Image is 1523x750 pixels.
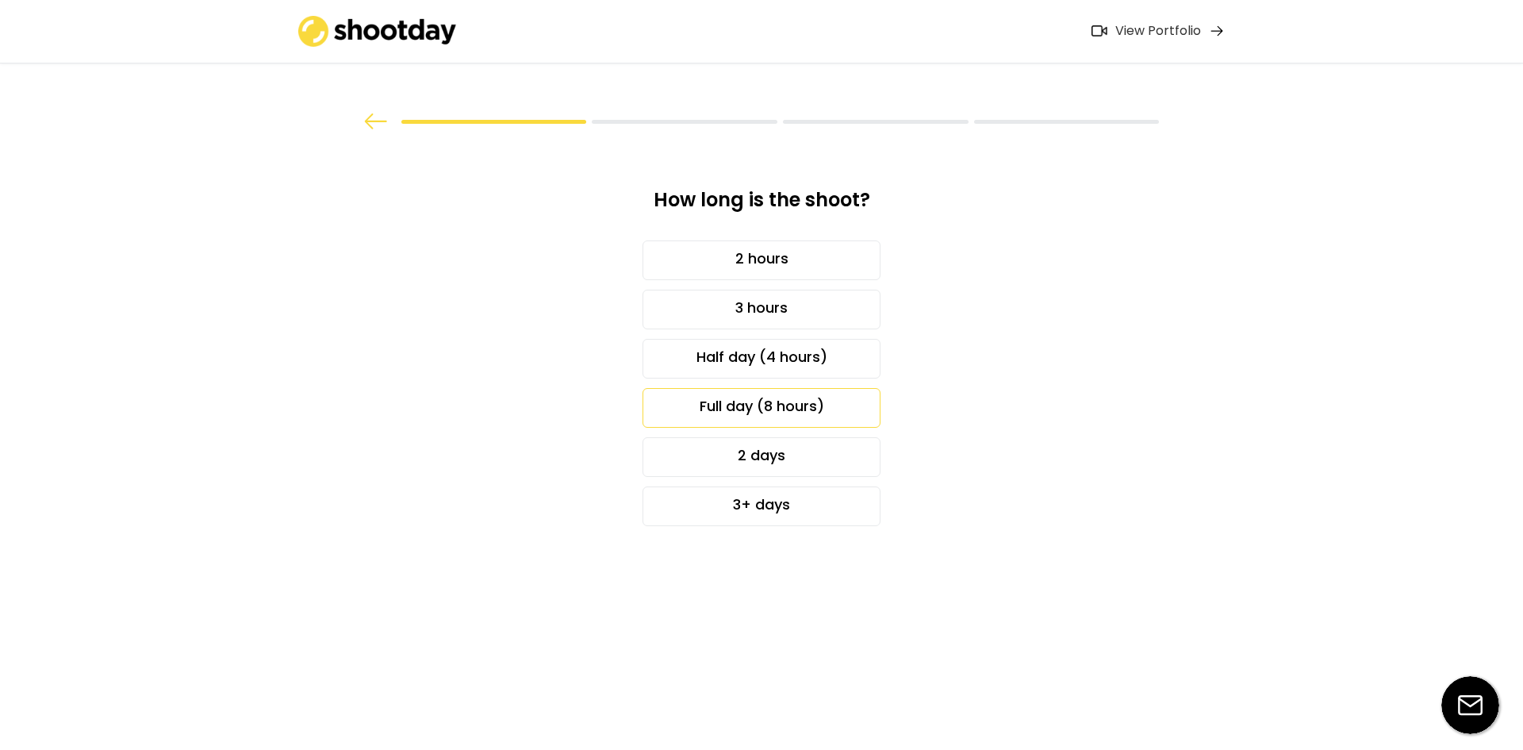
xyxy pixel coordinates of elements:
img: email-icon%20%281%29.svg [1441,676,1499,734]
div: 2 hours [643,240,880,280]
img: arrow%20back.svg [364,113,388,129]
div: 3 hours [643,290,880,329]
img: shootday_logo.png [298,16,457,47]
div: 3+ days [643,487,880,526]
div: Half day (4 hours) [643,339,880,379]
div: 2 days [643,437,880,477]
div: How long is the shoot? [546,187,977,225]
div: View Portfolio [1115,23,1201,40]
div: Full day (8 hours) [643,388,880,428]
img: Icon%20feather-video%402x.png [1091,25,1107,37]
